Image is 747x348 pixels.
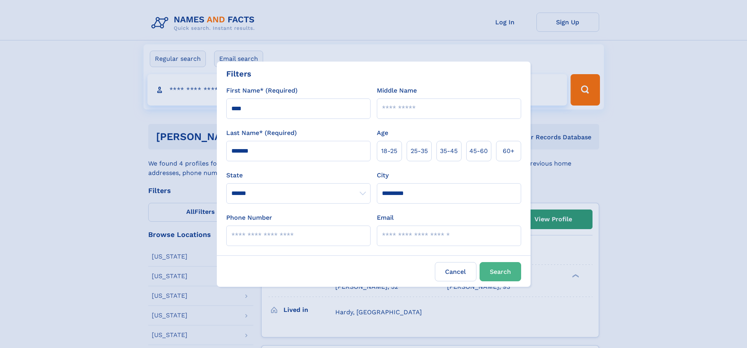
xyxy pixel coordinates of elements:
label: Middle Name [377,86,417,95]
span: 18‑25 [381,146,397,156]
label: Email [377,213,394,222]
span: 35‑45 [440,146,458,156]
label: Age [377,128,388,138]
label: Cancel [435,262,476,281]
label: Last Name* (Required) [226,128,297,138]
span: 25‑35 [411,146,428,156]
button: Search [480,262,521,281]
span: 45‑60 [469,146,488,156]
label: State [226,171,371,180]
span: 60+ [503,146,514,156]
label: City [377,171,389,180]
div: Filters [226,68,251,80]
label: First Name* (Required) [226,86,298,95]
label: Phone Number [226,213,272,222]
